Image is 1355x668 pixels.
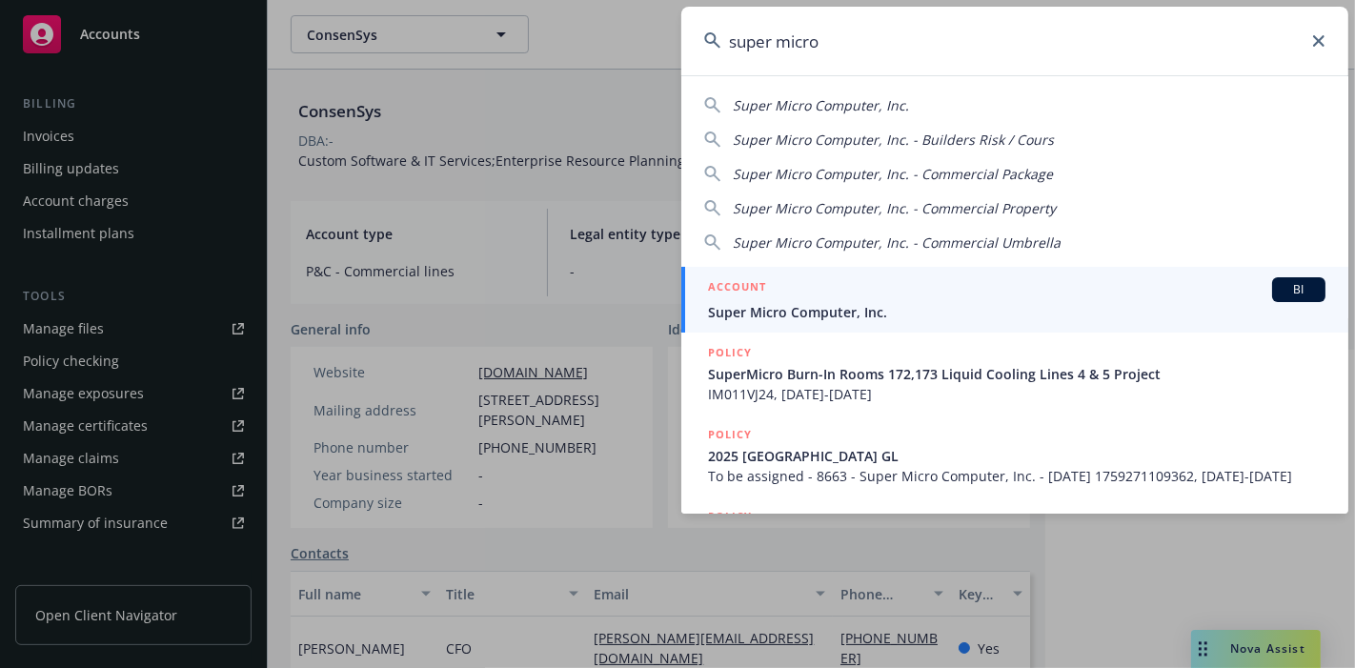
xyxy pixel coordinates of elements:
[708,302,1325,322] span: Super Micro Computer, Inc.
[681,415,1348,496] a: POLICY2025 [GEOGRAPHIC_DATA] GLTo be assigned - 8663 - Super Micro Computer, Inc. - [DATE] 175927...
[708,446,1325,466] span: 2025 [GEOGRAPHIC_DATA] GL
[708,364,1325,384] span: SuperMicro Burn-In Rooms 172,173 Liquid Cooling Lines 4 & 5 Project
[681,496,1348,578] a: POLICY
[733,233,1061,252] span: Super Micro Computer, Inc. - Commercial Umbrella
[733,199,1056,217] span: Super Micro Computer, Inc. - Commercial Property
[733,96,909,114] span: Super Micro Computer, Inc.
[708,466,1325,486] span: To be assigned - 8663 - Super Micro Computer, Inc. - [DATE] 1759271109362, [DATE]-[DATE]
[708,277,766,300] h5: ACCOUNT
[708,425,752,444] h5: POLICY
[733,131,1054,149] span: Super Micro Computer, Inc. - Builders Risk / Cours
[708,384,1325,404] span: IM011VJ24, [DATE]-[DATE]
[1280,281,1318,298] span: BI
[733,165,1053,183] span: Super Micro Computer, Inc. - Commercial Package
[681,333,1348,415] a: POLICYSuperMicro Burn-In Rooms 172,173 Liquid Cooling Lines 4 & 5 ProjectIM011VJ24, [DATE]-[DATE]
[708,507,752,526] h5: POLICY
[681,7,1348,75] input: Search...
[708,343,752,362] h5: POLICY
[681,267,1348,333] a: ACCOUNTBISuper Micro Computer, Inc.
